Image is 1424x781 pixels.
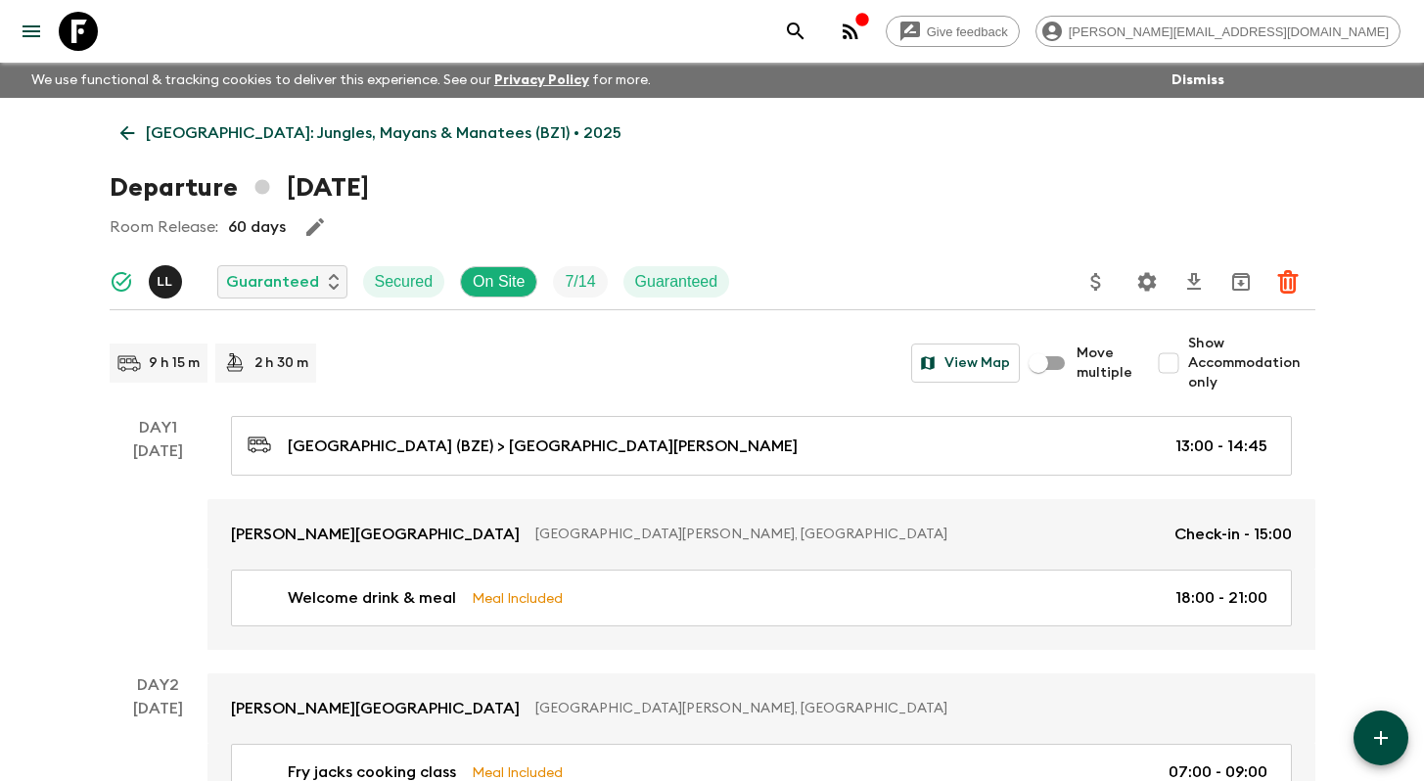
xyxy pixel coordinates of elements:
div: [DATE] [133,439,183,650]
span: Move multiple [1077,344,1133,383]
p: Secured [375,270,434,294]
button: search adventures [776,12,815,51]
p: [PERSON_NAME][GEOGRAPHIC_DATA] [231,523,520,546]
span: Show Accommodation only [1188,334,1315,392]
svg: Synced Successfully [110,270,133,294]
span: [PERSON_NAME][EMAIL_ADDRESS][DOMAIN_NAME] [1058,24,1400,39]
div: Trip Fill [553,266,607,298]
a: Welcome drink & mealMeal Included18:00 - 21:00 [231,570,1292,626]
p: 7 / 14 [565,270,595,294]
p: We use functional & tracking cookies to deliver this experience. See our for more. [23,63,659,98]
a: [GEOGRAPHIC_DATA]: Jungles, Mayans & Manatees (BZ1) • 2025 [110,114,632,153]
p: [GEOGRAPHIC_DATA] (BZE) > [GEOGRAPHIC_DATA][PERSON_NAME] [288,435,798,458]
p: Guaranteed [635,270,718,294]
button: Download CSV [1174,262,1214,301]
button: Update Price, Early Bird Discount and Costs [1077,262,1116,301]
p: 18:00 - 21:00 [1175,586,1267,610]
a: Give feedback [886,16,1020,47]
p: Check-in - 15:00 [1174,523,1292,546]
a: [PERSON_NAME][GEOGRAPHIC_DATA][GEOGRAPHIC_DATA][PERSON_NAME], [GEOGRAPHIC_DATA] [207,673,1315,744]
button: View Map [911,344,1020,383]
p: Day 1 [110,416,207,439]
p: Meal Included [472,587,563,609]
button: Dismiss [1167,67,1229,94]
a: [GEOGRAPHIC_DATA] (BZE) > [GEOGRAPHIC_DATA][PERSON_NAME]13:00 - 14:45 [231,416,1292,476]
p: Guaranteed [226,270,319,294]
p: [GEOGRAPHIC_DATA]: Jungles, Mayans & Manatees (BZ1) • 2025 [146,121,621,145]
p: [GEOGRAPHIC_DATA][PERSON_NAME], [GEOGRAPHIC_DATA] [535,699,1276,718]
p: 9 h 15 m [149,353,200,373]
p: On Site [473,270,525,294]
button: Delete [1268,262,1308,301]
p: 60 days [228,215,286,239]
h1: Departure [DATE] [110,168,369,207]
p: [PERSON_NAME][GEOGRAPHIC_DATA] [231,697,520,720]
span: Luis Lobos [149,271,186,287]
button: LL [149,265,186,299]
p: Day 2 [110,673,207,697]
div: On Site [460,266,537,298]
button: Settings [1127,262,1167,301]
p: [GEOGRAPHIC_DATA][PERSON_NAME], [GEOGRAPHIC_DATA] [535,525,1159,544]
p: L L [158,274,173,290]
button: menu [12,12,51,51]
p: Welcome drink & meal [288,586,456,610]
span: Give feedback [916,24,1019,39]
div: Secured [363,266,445,298]
p: Room Release: [110,215,218,239]
p: 2 h 30 m [254,353,308,373]
button: Archive (Completed, Cancelled or Unsynced Departures only) [1221,262,1261,301]
p: 13:00 - 14:45 [1175,435,1267,458]
a: [PERSON_NAME][GEOGRAPHIC_DATA][GEOGRAPHIC_DATA][PERSON_NAME], [GEOGRAPHIC_DATA]Check-in - 15:00 [207,499,1315,570]
div: [PERSON_NAME][EMAIL_ADDRESS][DOMAIN_NAME] [1035,16,1401,47]
a: Privacy Policy [494,73,589,87]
